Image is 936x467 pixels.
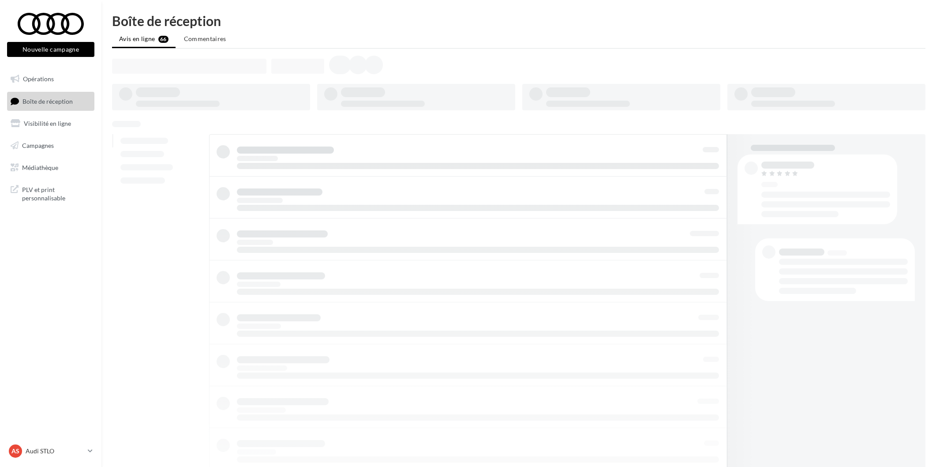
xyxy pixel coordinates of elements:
[11,447,19,456] span: AS
[22,97,73,105] span: Boîte de réception
[22,163,58,171] span: Médiathèque
[5,158,96,177] a: Médiathèque
[184,35,226,42] span: Commentaires
[5,70,96,88] a: Opérations
[5,92,96,111] a: Boîte de réception
[5,114,96,133] a: Visibilité en ligne
[5,136,96,155] a: Campagnes
[112,14,925,27] div: Boîte de réception
[22,142,54,149] span: Campagnes
[24,120,71,127] span: Visibilité en ligne
[5,180,96,206] a: PLV et print personnalisable
[26,447,84,456] p: Audi STLO
[7,42,94,57] button: Nouvelle campagne
[22,184,91,203] span: PLV et print personnalisable
[7,443,94,459] a: AS Audi STLO
[23,75,54,83] span: Opérations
